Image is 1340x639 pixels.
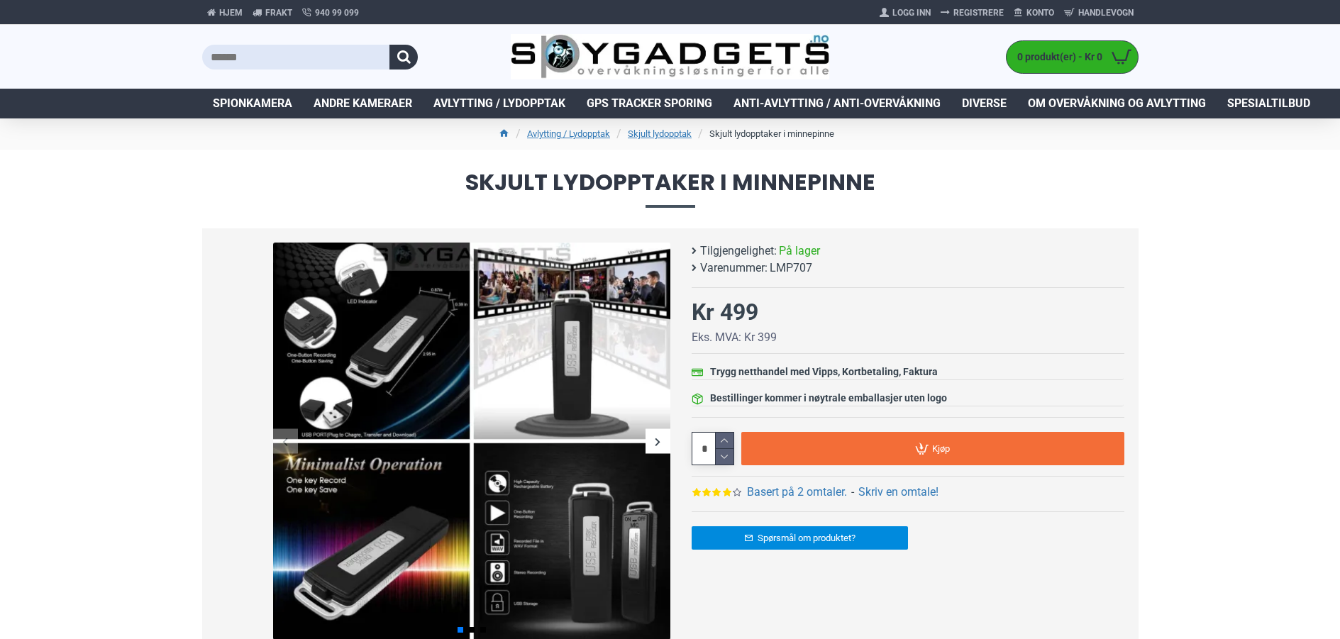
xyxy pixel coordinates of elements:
[951,89,1017,118] a: Diverse
[733,95,941,112] span: Anti-avlytting / Anti-overvåkning
[273,429,298,454] div: Previous slide
[1017,89,1217,118] a: Om overvåkning og avlytting
[1007,41,1138,73] a: 0 produkt(er) - Kr 0
[892,6,931,19] span: Logg Inn
[962,95,1007,112] span: Diverse
[628,127,692,141] a: Skjult lydopptak
[480,627,486,633] span: Go to slide 3
[587,95,712,112] span: GPS Tracker Sporing
[1217,89,1321,118] a: Spesialtilbud
[692,295,758,329] div: Kr 499
[875,1,936,24] a: Logg Inn
[858,484,938,501] a: Skriv en omtale!
[1007,50,1106,65] span: 0 produkt(er) - Kr 0
[458,627,463,633] span: Go to slide 1
[576,89,723,118] a: GPS Tracker Sporing
[770,260,812,277] span: LMP707
[265,6,292,19] span: Frakt
[202,89,303,118] a: Spionkamera
[213,95,292,112] span: Spionkamera
[710,365,938,379] div: Trygg netthandel med Vipps, Kortbetaling, Faktura
[932,444,950,453] span: Kjøp
[1078,6,1134,19] span: Handlevogn
[953,6,1004,19] span: Registrere
[646,429,670,454] div: Next slide
[314,95,412,112] span: Andre kameraer
[469,627,475,633] span: Go to slide 2
[1009,1,1059,24] a: Konto
[779,243,820,260] span: På lager
[303,89,423,118] a: Andre kameraer
[1059,1,1139,24] a: Handlevogn
[423,89,576,118] a: Avlytting / Lydopptak
[747,484,847,501] a: Basert på 2 omtaler.
[202,171,1139,207] span: Skjult lydopptaker i minnepinne
[710,391,947,406] div: Bestillinger kommer i nøytrale emballasjer uten logo
[219,6,243,19] span: Hjem
[851,485,854,499] b: -
[692,526,908,550] a: Spørsmål om produktet?
[1028,95,1206,112] span: Om overvåkning og avlytting
[527,127,610,141] a: Avlytting / Lydopptak
[511,34,829,80] img: SpyGadgets.no
[700,243,777,260] b: Tilgjengelighet:
[315,6,359,19] span: 940 99 099
[723,89,951,118] a: Anti-avlytting / Anti-overvåkning
[1227,95,1310,112] span: Spesialtilbud
[1026,6,1054,19] span: Konto
[433,95,565,112] span: Avlytting / Lydopptak
[700,260,768,277] b: Varenummer:
[936,1,1009,24] a: Registrere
